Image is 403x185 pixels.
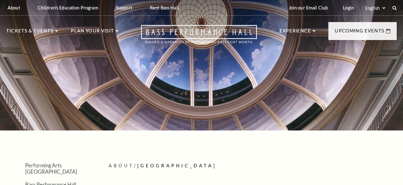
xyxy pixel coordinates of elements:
[6,27,54,38] p: Tickets & Events
[280,27,311,38] p: Experience
[38,5,98,10] p: Children's Education Program
[364,5,386,11] select: Select:
[109,163,134,168] span: About
[150,5,179,10] p: Rent Bass Hall
[109,162,397,170] p: /
[137,163,216,168] span: [GEOGRAPHIC_DATA]
[71,27,114,38] p: Plan Your Visit
[116,5,132,10] p: Support
[25,162,77,174] a: Performing Arts [GEOGRAPHIC_DATA]
[8,5,20,10] p: About
[335,27,384,38] p: Upcoming Events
